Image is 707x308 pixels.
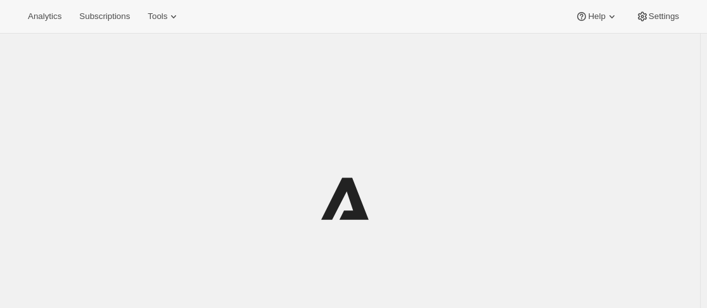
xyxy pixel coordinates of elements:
[140,8,188,25] button: Tools
[568,8,625,25] button: Help
[28,11,61,22] span: Analytics
[72,8,137,25] button: Subscriptions
[628,8,687,25] button: Settings
[588,11,605,22] span: Help
[148,11,167,22] span: Tools
[79,11,130,22] span: Subscriptions
[20,8,69,25] button: Analytics
[649,11,679,22] span: Settings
